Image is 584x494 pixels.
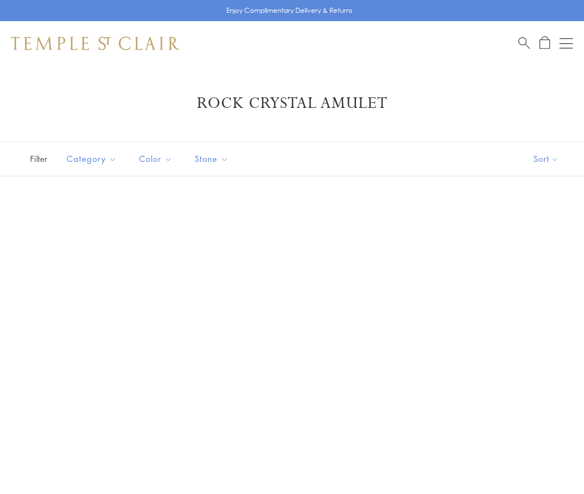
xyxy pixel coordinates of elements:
[540,36,550,50] a: Open Shopping Bag
[28,93,556,113] h1: Rock Crystal Amulet
[58,146,125,171] button: Category
[189,152,237,166] span: Stone
[133,152,181,166] span: Color
[61,152,125,166] span: Category
[11,37,179,50] img: Temple St. Clair
[560,37,573,50] button: Open navigation
[518,36,530,50] a: Search
[131,146,181,171] button: Color
[186,146,237,171] button: Stone
[508,142,584,176] button: Show sort by
[226,5,353,16] p: Enjoy Complimentary Delivery & Returns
